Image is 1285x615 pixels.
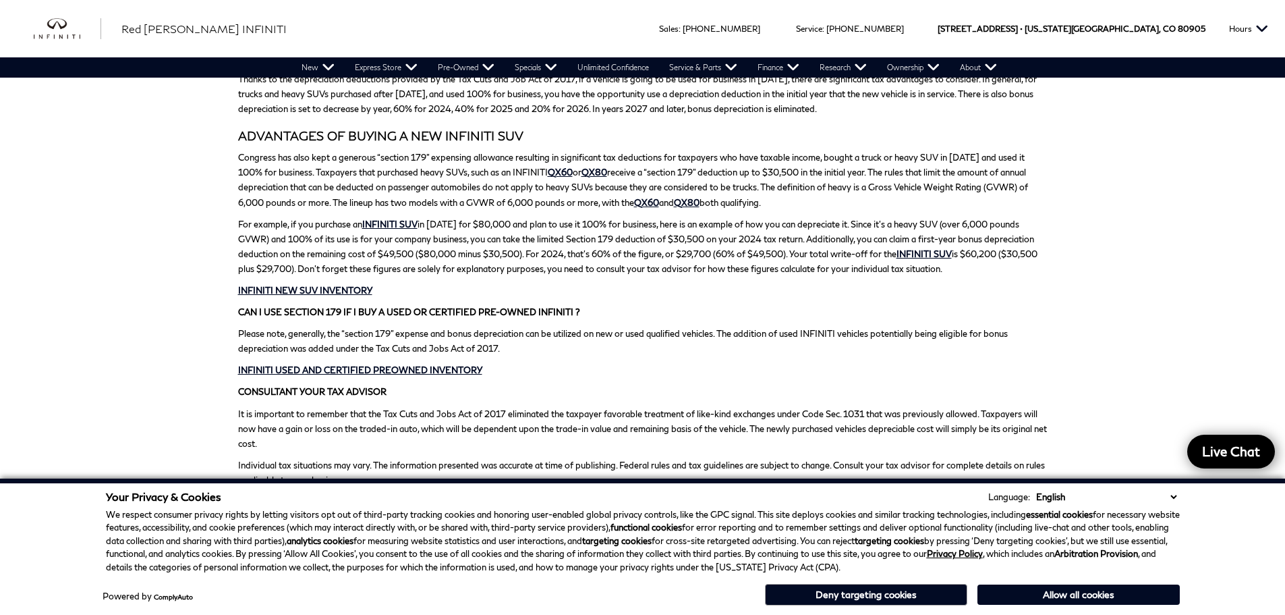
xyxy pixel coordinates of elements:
[106,508,1180,574] p: We respect consumer privacy rights by letting visitors opt out of third-party tracking cookies an...
[927,548,983,559] a: Privacy Policy
[610,522,682,533] strong: functional cookies
[1195,443,1267,460] span: Live Chat
[238,386,387,397] strong: CONSULTANT YOUR TAX ADVISOR
[679,24,681,34] span: :
[1187,435,1275,469] a: Live Chat
[1054,548,1138,559] strong: Arbitration Provision
[581,167,607,178] a: QX80
[822,24,824,34] span: :
[238,285,372,296] a: INFINITI NEW SUV INVENTORY
[683,24,760,34] a: [PHONE_NUMBER]
[674,197,699,208] a: QX80
[659,24,679,34] span: Sales
[106,490,221,503] span: Your Privacy & Cookies
[291,57,1007,78] nav: Main Navigation
[154,593,193,601] a: ComplyAuto
[121,21,287,37] a: Red [PERSON_NAME] INFINITI
[238,306,580,317] strong: CAN I USE SECTION 179 IF I BUY A USED OR CERTIFIED PRE-OWNED INFINITI ?
[428,57,505,78] a: Pre-Owned
[34,18,101,40] img: INFINITI
[505,57,567,78] a: Specials
[238,326,1048,356] p: Please note, generally, the “section 179” expense and bonus depreciation can be utilized on new o...
[238,458,1048,487] p: Individual tax situations may vary. The information presented was accurate at time of publishing....
[362,219,418,230] a: INFINITI SUV
[567,57,659,78] a: Unlimited Confidence
[287,535,353,546] strong: analytics cookies
[747,57,809,78] a: Finance
[826,24,904,34] a: [PHONE_NUMBER]
[977,585,1180,605] button: Allow all cookies
[34,18,101,40] a: infiniti
[238,365,482,375] a: INFINITI USED AND CERTIFIED PREOWNED INVENTORY
[950,57,1007,78] a: About
[659,57,747,78] a: Service & Parts
[938,24,1205,34] a: [STREET_ADDRESS] • [US_STATE][GEOGRAPHIC_DATA], CO 80905
[796,24,822,34] span: Service
[855,535,924,546] strong: targeting cookies
[896,248,952,259] a: INFINITI SUV
[634,197,659,208] a: QX60
[291,57,345,78] a: New
[809,57,877,78] a: Research
[765,584,967,606] button: Deny targeting cookies
[238,406,1048,451] p: It is important to remember that the Tax Cuts and Jobs Act of 2017 eliminated the taxpayer favora...
[238,217,1048,276] p: For example, if you purchase an in [DATE] for $80,000 and plan to use it 100% for business, here ...
[238,150,1048,209] p: Congress has also kept a generous “section 179” expensing allowance resulting in significant tax ...
[121,22,287,35] span: Red [PERSON_NAME] INFINITI
[1026,509,1093,520] strong: essential cookies
[582,535,652,546] strong: targeting cookies
[345,57,428,78] a: Express Store
[103,592,193,601] div: Powered by
[238,128,523,143] strong: ADVANTAGES OF BUYING A NEW INFINITI SUV
[1033,490,1180,504] select: Language Select
[988,493,1030,502] div: Language:
[548,167,573,178] a: QX60
[238,72,1048,116] p: Thanks to the depreciation deductions provided by the Tax Cuts and Job Act of 2017, if a vehicle ...
[877,57,950,78] a: Ownership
